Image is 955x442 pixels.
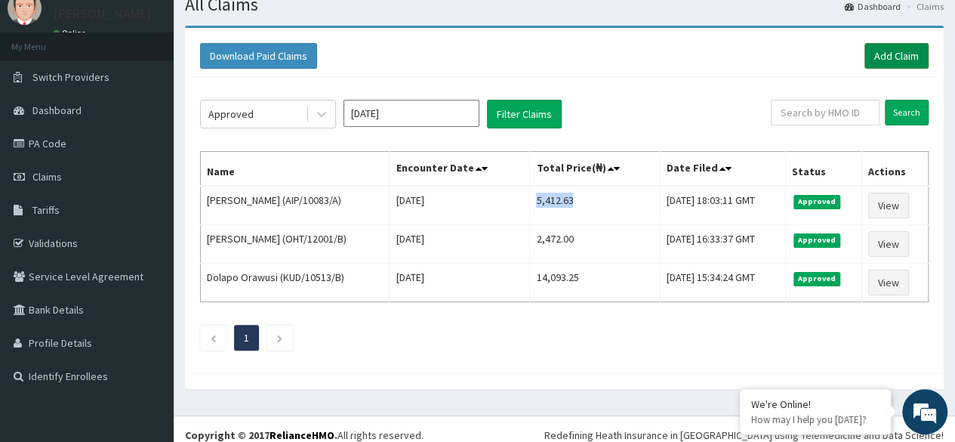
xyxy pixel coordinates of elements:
[201,225,390,264] td: [PERSON_NAME] (OHT/12001/B)
[390,186,530,225] td: [DATE]
[660,225,785,264] td: [DATE] 16:33:37 GMT
[53,28,89,39] a: Online
[793,233,841,247] span: Approved
[32,170,62,184] span: Claims
[487,100,562,128] button: Filter Claims
[185,428,337,442] strong: Copyright © 2017 .
[530,152,660,187] th: Total Price(₦)
[793,272,841,286] span: Approved
[200,43,317,69] button: Download Paid Claims
[201,152,390,187] th: Name
[660,264,785,302] td: [DATE] 15:34:24 GMT
[530,186,660,225] td: 5,412.63
[276,331,283,345] a: Next page
[660,186,785,225] td: [DATE] 18:03:11 GMT
[390,264,530,302] td: [DATE]
[771,100,880,125] input: Search by HMO ID
[210,331,217,345] a: Previous page
[201,264,390,302] td: Dolapo Orawusi (KUD/10513/B)
[88,128,208,280] span: We're online!
[32,70,109,84] span: Switch Providers
[390,225,530,264] td: [DATE]
[660,152,785,187] th: Date Filed
[793,195,841,209] span: Approved
[868,270,909,295] a: View
[32,104,82,117] span: Dashboard
[343,100,479,127] input: Select Month and Year
[861,152,928,187] th: Actions
[270,428,334,442] a: RelianceHMO
[28,76,61,113] img: d_794563401_company_1708531726252_794563401
[248,8,284,44] div: Minimize live chat window
[53,7,152,20] p: [PERSON_NAME]
[32,203,60,217] span: Tariffs
[868,193,909,218] a: View
[208,107,254,122] div: Approved
[868,231,909,257] a: View
[751,397,880,411] div: We're Online!
[785,152,861,187] th: Status
[751,413,880,426] p: How may I help you today?
[201,186,390,225] td: [PERSON_NAME] (AIP/10083/A)
[530,225,660,264] td: 2,472.00
[885,100,929,125] input: Search
[8,287,288,340] textarea: Type your message and hit 'Enter'
[530,264,660,302] td: 14,093.25
[244,331,249,345] a: Page 1 is your current page
[864,43,929,69] a: Add Claim
[79,85,254,104] div: Chat with us now
[390,152,530,187] th: Encounter Date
